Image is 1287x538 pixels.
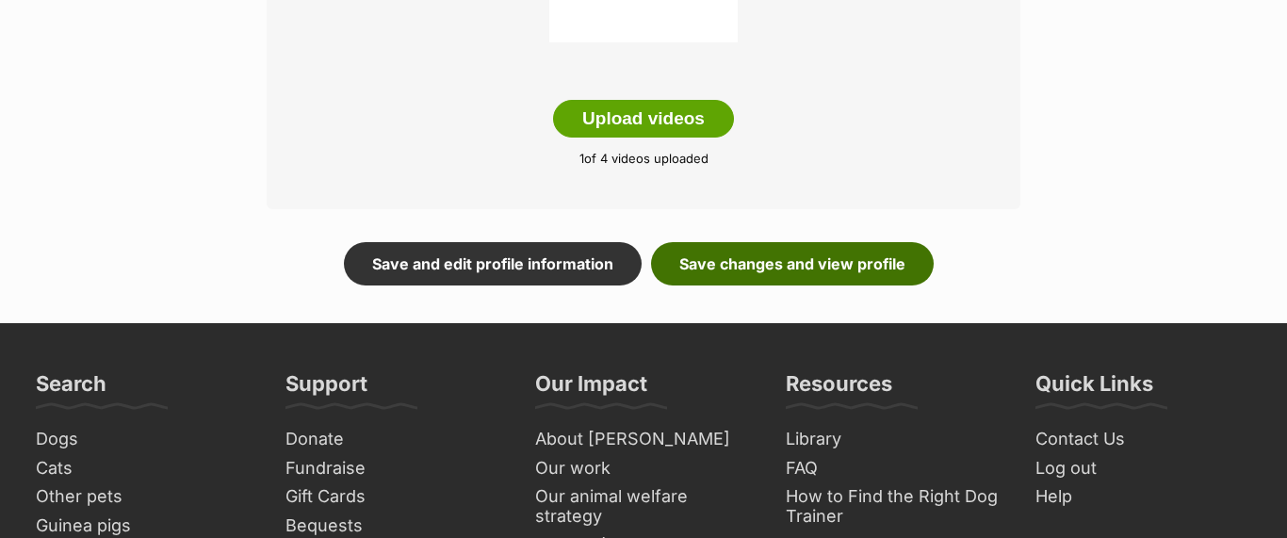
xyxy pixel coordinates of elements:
[1028,482,1259,512] a: Help
[528,425,758,454] a: About [PERSON_NAME]
[535,370,647,408] h3: Our Impact
[579,151,584,166] span: 1
[278,454,509,483] a: Fundraise
[778,482,1009,530] a: How to Find the Right Dog Trainer
[344,242,642,285] a: Save and edit profile information
[28,454,259,483] a: Cats
[278,482,509,512] a: Gift Cards
[786,370,892,408] h3: Resources
[28,425,259,454] a: Dogs
[28,482,259,512] a: Other pets
[1028,425,1259,454] a: Contact Us
[1028,454,1259,483] a: Log out
[1035,370,1153,408] h3: Quick Links
[528,454,758,483] a: Our work
[285,370,367,408] h3: Support
[295,150,992,169] p: of 4 videos uploaded
[778,425,1009,454] a: Library
[528,482,758,530] a: Our animal welfare strategy
[778,454,1009,483] a: FAQ
[651,242,934,285] a: Save changes and view profile
[553,100,734,138] button: Upload videos
[278,425,509,454] a: Donate
[36,370,106,408] h3: Search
